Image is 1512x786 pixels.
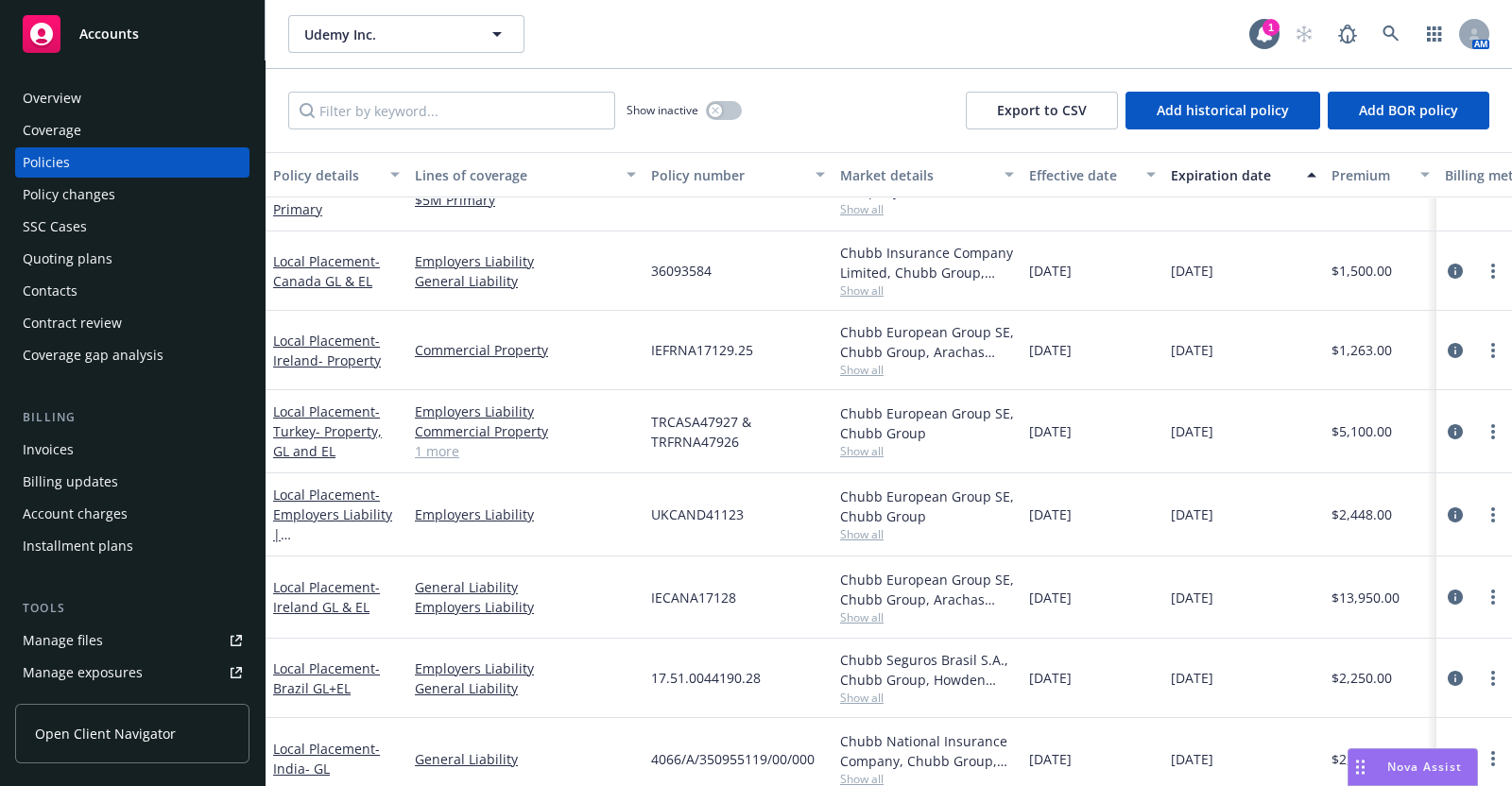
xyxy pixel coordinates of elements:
a: Local Placement [273,402,382,460]
span: [DATE] [1171,668,1213,688]
div: Overview [23,83,81,113]
span: $2,500.00 [1332,749,1392,769]
span: Add historical policy [1157,101,1289,119]
a: Manage exposures [15,658,249,688]
span: Show all [840,282,1014,299]
span: IECANA17128 [651,588,736,607]
a: Coverage gap analysis [15,340,249,370]
a: Manage files [15,625,249,656]
input: Filter by keyword... [288,92,615,129]
a: more [1482,504,1504,526]
span: [DATE] [1029,504,1072,524]
span: IEFRNA17129.25 [651,340,753,360]
span: - Ireland- Property [273,332,381,369]
a: Quoting plans [15,244,249,274]
span: Show all [840,201,1014,217]
span: UKCAND41123 [651,504,744,524]
span: [DATE] [1171,261,1213,281]
span: Show inactive [627,102,698,118]
span: [DATE] [1171,421,1213,441]
a: circleInformation [1444,504,1467,526]
button: Policy details [266,152,407,197]
a: more [1482,260,1504,282]
div: Manage exposures [23,658,143,688]
span: Nova Assist [1387,759,1462,775]
span: $13,950.00 [1332,588,1400,607]
span: Udemy Inc. [304,25,468,44]
span: 17.51.0044190.28 [651,668,761,688]
span: [DATE] [1029,668,1072,688]
div: Policy details [273,165,379,185]
a: circleInformation [1444,586,1467,608]
div: Chubb European Group SE, Chubb Group [840,403,1014,443]
span: Export to CSV [997,101,1087,119]
div: Contacts [23,276,77,306]
a: Local Placement [273,252,380,290]
span: - India- GL [273,740,380,777]
span: Accounts [79,26,139,42]
a: Installment plans [15,531,249,561]
div: Policy changes [23,179,115,210]
span: [DATE] [1029,749,1072,769]
a: Contract review [15,308,249,338]
div: Chubb European Group SE, Chubb Group, Arachas Corporate Brokers Limited [840,322,1014,362]
span: Show all [840,526,1014,542]
div: Contract review [23,308,122,338]
a: General Liability [415,577,636,597]
a: Employers Liability [415,504,636,524]
a: Coverage [15,115,249,145]
button: Policy number [644,152,833,197]
div: Chubb European Group SE, Chubb Group, Arachas Corporate Brokers Limited [840,570,1014,609]
span: - Ireland GL & EL [273,578,380,616]
a: Policies [15,147,249,178]
a: General Liability [415,678,636,698]
button: Effective date [1022,152,1163,197]
span: [DATE] [1029,340,1072,360]
span: $1,263.00 [1332,340,1392,360]
div: Billing [15,408,249,427]
a: more [1482,586,1504,608]
div: Coverage gap analysis [23,340,163,370]
div: 1 [1263,19,1280,36]
a: General Liability [415,271,636,291]
span: [DATE] [1171,749,1213,769]
div: Installment plans [23,531,133,561]
a: Accounts [15,8,249,60]
a: Local Placement [273,740,380,777]
span: [DATE] [1171,504,1213,524]
a: 1 more [415,441,636,461]
div: Effective date [1029,165,1135,185]
div: Lines of coverage [415,165,615,185]
a: circleInformation [1444,260,1467,282]
div: Tools [15,599,249,618]
span: $2,448.00 [1332,504,1392,524]
span: Show all [840,443,1014,459]
a: SSC Cases [15,212,249,242]
div: Invoices [23,435,74,465]
div: Billing updates [23,467,118,497]
span: 4066/A/350955119/00/000 [651,749,815,769]
button: Udemy Inc. [288,15,524,53]
div: Market details [840,165,993,185]
div: Policy number [651,165,804,185]
a: Account charges [15,499,249,529]
div: Manage files [23,625,103,656]
span: 36093584 [651,261,712,281]
button: Export to CSV [966,92,1118,129]
a: Local Placement [273,659,380,697]
span: - Brazil GL+EL [273,659,380,697]
a: Local Placement [273,486,392,583]
a: Policy changes [15,179,249,210]
a: circleInformation [1444,420,1467,443]
div: Chubb European Group SE, Chubb Group [840,487,1014,526]
a: more [1482,339,1504,362]
span: [DATE] [1171,588,1213,607]
div: Policies [23,147,70,178]
a: more [1482,747,1504,770]
span: $2,250.00 [1332,668,1392,688]
button: Nova Assist [1348,748,1478,786]
a: Employers Liability [415,597,636,617]
button: Lines of coverage [407,152,644,197]
a: Commercial Property [415,340,636,360]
